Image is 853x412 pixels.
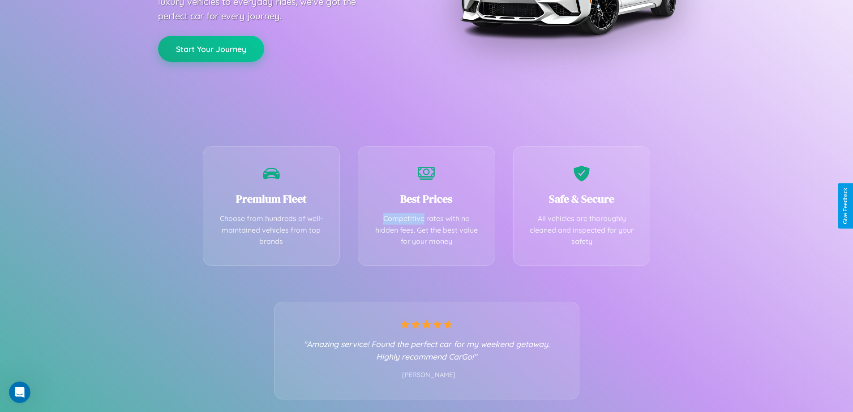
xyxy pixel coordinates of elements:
p: Choose from hundreds of well-maintained vehicles from top brands [217,213,326,247]
h3: Premium Fleet [217,191,326,206]
h3: Safe & Secure [527,191,637,206]
h3: Best Prices [372,191,481,206]
p: "Amazing service! Found the perfect car for my weekend getaway. Highly recommend CarGo!" [292,338,561,363]
iframe: Intercom live chat [9,382,30,403]
p: - [PERSON_NAME] [292,369,561,381]
div: Give Feedback [842,188,849,224]
p: All vehicles are thoroughly cleaned and inspected for your safety [527,213,637,247]
button: Start Your Journey [158,36,264,62]
p: Competitive rates with no hidden fees. Get the best value for your money [372,213,481,247]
